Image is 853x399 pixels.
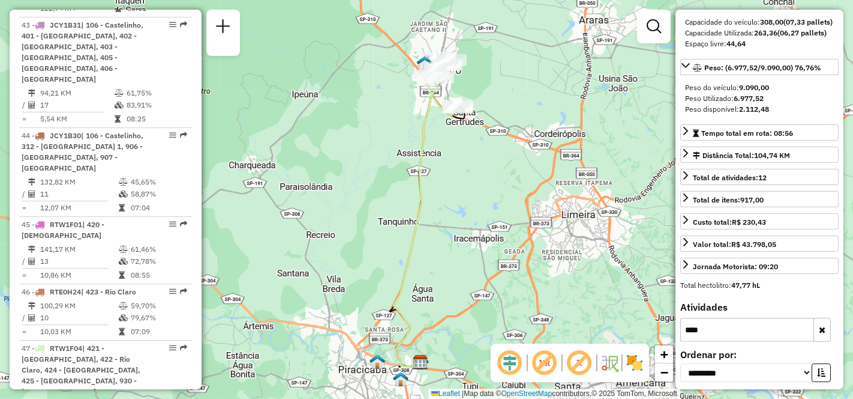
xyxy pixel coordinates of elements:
[693,239,776,250] div: Valor total:
[680,280,839,291] div: Total hectolitro:
[40,326,118,338] td: 10,03 KM
[28,302,35,309] i: Distância Total
[732,218,766,227] strong: R$ 230,43
[115,102,124,109] i: % de utilização da cubagem
[22,344,140,396] span: 47 -
[22,131,143,172] span: 44 -
[693,150,790,161] div: Distância Total:
[600,353,619,373] img: Fluxo de ruas
[40,255,118,267] td: 13
[119,178,128,186] i: % de utilização do peso
[758,173,767,182] strong: 12
[50,131,81,140] span: JCY1B30
[680,147,839,163] a: Distância Total:104,74 KM
[180,344,187,352] em: Rota exportada
[28,102,35,109] i: Total de Atividades
[501,389,552,398] a: OpenStreetMap
[169,288,176,295] em: Opções
[417,55,432,71] img: Warecloud Rio Claro
[22,220,104,240] span: | 420 - [DEMOGRAPHIC_DATA]
[680,258,839,274] a: Jornada Motorista: 09:20
[115,90,124,97] i: % de utilização do peso
[680,236,839,252] a: Valor total:R$ 43.798,05
[50,220,82,229] span: RTW1F01
[704,63,821,72] span: Peso: (6.977,52/9.090,00) 76,76%
[28,190,35,198] i: Total de Atividades
[462,389,464,398] span: |
[685,83,769,92] span: Peso do veículo:
[530,349,559,377] span: Exibir NR
[428,389,680,399] div: Map data © contributors,© 2025 TomTom, Microsoft
[119,302,128,309] i: % de utilização do peso
[81,287,136,296] span: | 423 - Rio Claro
[169,21,176,28] em: Opções
[22,220,104,240] span: 45 -
[180,221,187,228] em: Rota exportada
[680,191,839,207] a: Total de itens:917,00
[739,105,769,114] strong: 2.112,48
[370,354,385,370] img: UDC Light Armazém Piracicaba
[783,17,833,26] strong: (07,33 pallets)
[115,115,121,123] i: Tempo total em rota
[413,355,428,370] img: CDD Piracicaba
[28,90,35,97] i: Distância Total
[22,344,140,396] span: | 421 - [GEOGRAPHIC_DATA], 422 - Rio Claro, 424 - [GEOGRAPHIC_DATA], 425 - [GEOGRAPHIC_DATA], 930...
[734,94,764,103] strong: 6.977,52
[40,312,118,324] td: 10
[28,314,35,321] i: Total de Atividades
[693,217,766,228] div: Custo total:
[680,347,839,362] label: Ordenar por:
[731,240,776,249] strong: R$ 43.798,05
[130,202,187,214] td: 07:04
[28,246,35,253] i: Distância Total
[680,213,839,230] a: Custo total:R$ 230,43
[130,176,187,188] td: 45,65%
[754,28,777,37] strong: 263,36
[680,302,839,313] h4: Atividades
[130,300,187,312] td: 59,70%
[431,389,460,398] a: Leaflet
[130,188,187,200] td: 58,87%
[680,169,839,185] a: Total de atividades:12
[169,132,176,139] em: Opções
[754,151,790,160] span: 104,74 KM
[180,288,187,295] em: Rota exportada
[130,269,187,281] td: 08:55
[680,78,839,120] div: Peso: (6.977,52/9.090,00) 76,76%
[50,20,81,29] span: JCY1B31
[812,364,831,382] button: Ordem crescente
[50,344,82,353] span: RTW1F04
[40,176,118,188] td: 132,82 KM
[22,255,28,267] td: /
[22,269,28,281] td: =
[685,28,834,38] div: Capacidade Utilizada:
[119,246,128,253] i: % de utilização do peso
[169,221,176,228] em: Opções
[22,99,28,111] td: /
[685,17,834,28] div: Capacidade do veículo:
[777,28,827,37] strong: (06,27 pallets)
[126,99,187,111] td: 83,91%
[22,312,28,324] td: /
[726,39,746,48] strong: 44,64
[22,188,28,200] td: /
[495,349,524,377] span: Ocultar deslocamento
[22,287,136,296] span: 46 -
[660,347,668,362] span: +
[28,258,35,265] i: Total de Atividades
[40,269,118,281] td: 10,86 KM
[685,104,834,115] div: Peso disponível:
[625,353,644,373] img: Exibir/Ocultar setores
[685,93,834,104] div: Peso Utilizado:
[119,204,125,212] i: Tempo total em rota
[119,190,128,198] i: % de utilização da cubagem
[130,312,187,324] td: 79,67%
[693,195,764,206] div: Total de itens:
[28,178,35,186] i: Distância Total
[40,300,118,312] td: 100,29 KM
[40,87,114,99] td: 94,21 KM
[22,113,28,125] td: =
[655,364,673,382] a: Zoom out
[565,349,594,377] span: Exibir rótulo
[119,258,128,265] i: % de utilização da cubagem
